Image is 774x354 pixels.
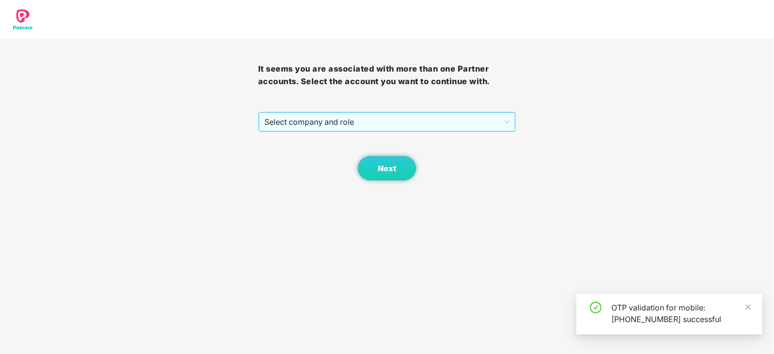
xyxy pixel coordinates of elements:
span: close [745,304,752,310]
h3: It seems you are associated with more than one Partner accounts. Select the account you want to c... [258,63,516,88]
span: Next [378,164,396,173]
span: Select company and role [264,113,510,131]
span: check-circle [590,302,602,313]
div: OTP validation for mobile: [PHONE_NUMBER] successful [611,302,751,325]
button: Next [358,156,416,180]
